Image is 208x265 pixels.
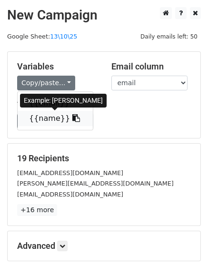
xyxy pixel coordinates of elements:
a: +16 more [17,204,57,216]
span: Daily emails left: 50 [137,31,201,42]
h5: 19 Recipients [17,153,191,164]
h5: Variables [17,61,97,72]
small: [PERSON_NAME][EMAIL_ADDRESS][DOMAIN_NAME] [17,180,174,187]
a: {{email}} [18,96,93,111]
a: Copy/paste... [17,76,75,90]
small: [EMAIL_ADDRESS][DOMAIN_NAME] [17,191,123,198]
a: 13\10\25 [50,33,77,40]
small: Google Sheet: [7,33,77,40]
h5: Email column [111,61,191,72]
div: Example: [PERSON_NAME] [20,94,107,108]
small: [EMAIL_ADDRESS][DOMAIN_NAME] [17,169,123,177]
iframe: Chat Widget [160,219,208,265]
a: Daily emails left: 50 [137,33,201,40]
a: {{name}} [18,111,93,126]
h5: Advanced [17,241,191,251]
h2: New Campaign [7,7,201,23]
